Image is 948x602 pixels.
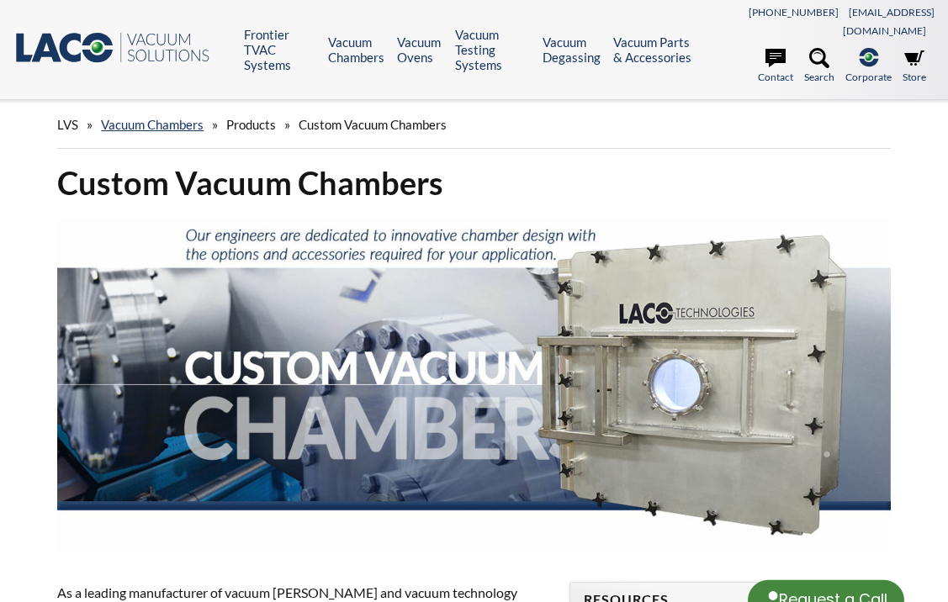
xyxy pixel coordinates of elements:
span: LVS [57,117,78,132]
span: Products [226,117,276,132]
a: Vacuum Parts & Accessories [613,34,700,65]
a: Vacuum Chambers [101,117,204,132]
a: Vacuum Chambers [328,34,384,65]
div: » » » [57,101,890,149]
a: [PHONE_NUMBER] [749,6,839,18]
a: Contact [758,48,793,85]
a: Search [804,48,834,85]
a: Vacuum Ovens [397,34,442,65]
a: Vacuum Degassing [543,34,601,65]
span: Custom Vacuum Chambers [299,117,447,132]
img: Custom Vacuum Chamber header [57,218,890,551]
a: [EMAIL_ADDRESS][DOMAIN_NAME] [843,6,935,37]
a: Store [903,48,926,85]
a: Frontier TVAC Systems [244,27,315,72]
span: Corporate [845,69,892,85]
a: Vacuum Testing Systems [455,27,530,72]
h1: Custom Vacuum Chambers [57,162,890,203]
